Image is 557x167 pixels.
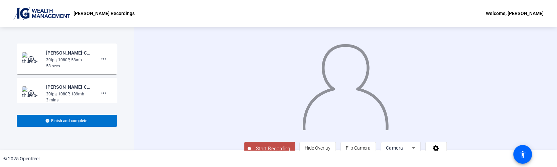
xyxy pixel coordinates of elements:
[299,142,336,154] button: Hide Overlay
[305,145,330,151] span: Hide Overlay
[251,145,295,153] span: Start Recording
[74,9,135,17] p: [PERSON_NAME] Recordings
[51,118,87,123] span: Finish and complete
[301,39,389,130] img: overlay
[386,145,403,151] span: Camera
[28,56,36,62] mat-icon: play_circle_outline
[46,49,91,57] div: [PERSON_NAME]-Corporate Channel Welcome Video-[PERSON_NAME] Recordings-1754930220035-webcam
[519,150,527,158] mat-icon: accessibility
[28,90,36,96] mat-icon: play_circle_outline
[3,155,39,162] div: © 2025 OpenReel
[46,91,91,97] div: 30fps, 1080P, 189mb
[100,55,108,63] mat-icon: more_horiz
[340,142,376,154] button: Flip Camera
[46,97,91,103] div: 3 mins
[46,83,91,91] div: [PERSON_NAME]-Corporate Channel Welcome Video-[PERSON_NAME] Recordings-1753991585958-webcam
[100,89,108,97] mat-icon: more_horiz
[486,9,544,17] div: Welcome, [PERSON_NAME]
[17,115,117,127] button: Finish and complete
[46,63,91,69] div: 58 secs
[244,142,295,155] button: Start Recording
[13,7,70,20] img: OpenReel logo
[46,57,91,63] div: 30fps, 1080P, 58mb
[22,86,42,100] img: thumb-nail
[346,145,371,151] span: Flip Camera
[22,52,42,66] img: thumb-nail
